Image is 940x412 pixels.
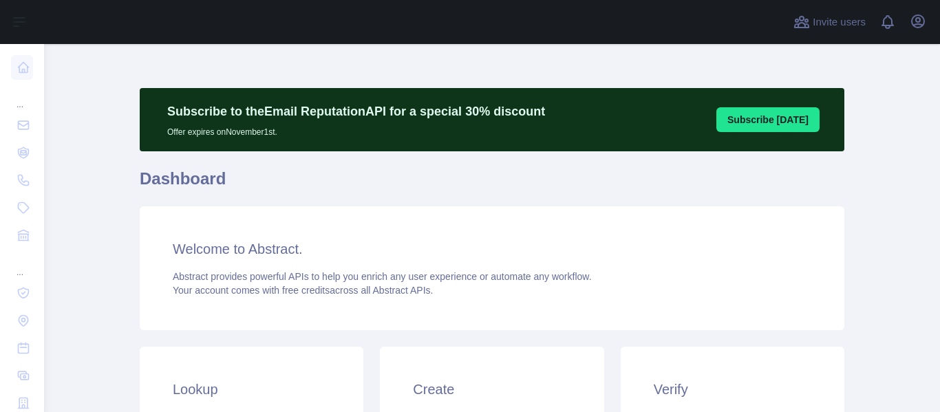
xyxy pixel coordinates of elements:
div: ... [11,83,33,110]
button: Subscribe [DATE] [716,107,820,132]
span: Invite users [813,14,866,30]
span: Abstract provides powerful APIs to help you enrich any user experience or automate any workflow. [173,271,592,282]
h3: Verify [654,380,811,399]
p: Subscribe to the Email Reputation API for a special 30 % discount [167,102,545,121]
h3: Create [413,380,570,399]
button: Invite users [791,11,868,33]
p: Offer expires on November 1st. [167,121,545,138]
div: ... [11,250,33,278]
h3: Lookup [173,380,330,399]
span: Your account comes with across all Abstract APIs. [173,285,433,296]
span: free credits [282,285,330,296]
h1: Dashboard [140,168,844,201]
h3: Welcome to Abstract. [173,239,811,259]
